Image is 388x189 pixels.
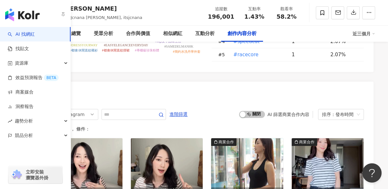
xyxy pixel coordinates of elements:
div: 合作與價值 [126,30,150,38]
img: chrome extension [10,170,23,180]
div: 觀看率 [274,6,299,12]
div: 受眾分析 [94,30,113,38]
a: 效益預測報告BETA [8,75,59,81]
a: chrome extension立即安裝 瀏覽器外掛 [8,166,63,184]
button: 進階篩選 [169,109,188,119]
a: searchAI 找網紅 [8,31,35,38]
div: 排序：發布時間 [322,109,354,120]
span: rise [8,119,12,123]
span: It‘s Jcnana [PERSON_NAME], itsjcnana [63,15,142,20]
div: AI 篩選商業合作內容 [267,112,309,117]
div: 追蹤數 [208,6,234,12]
img: logo [5,8,40,21]
div: 2.07% [330,51,357,58]
div: 相似網紅 [163,30,182,38]
tspan: #都會休閒直紋摺裙 [102,49,129,52]
tspan: #專櫃級珍珠粉體 [135,49,159,52]
div: 共 108 筆 ， 條件： [50,126,364,131]
span: 196,001 [208,13,234,20]
tspan: #SAMEDELMANHK [164,45,194,48]
div: 創作內容分析 [228,30,257,38]
td: #racecore [228,48,286,61]
tspan: #DRESSYOURWAY [70,43,98,47]
tspan: #都會休閒直紋襯衫 [70,49,97,52]
div: 1 [292,51,325,58]
div: 互動分析 [195,30,215,38]
tspan: #EASYELEGANCEEVERYDAY [104,43,148,47]
div: 商業合作 [299,139,315,145]
div: Instagram [62,109,82,120]
span: 趨勢分析 [15,114,33,128]
div: 商業合作 [218,139,234,145]
span: 競品分析 [15,128,33,143]
div: # 5 [218,51,228,58]
a: 洞察報告 [8,104,34,110]
td: 2.07% [325,48,364,61]
span: 1.43% [244,14,264,20]
span: 58.2% [276,14,296,20]
span: #racecore [233,51,258,58]
div: 近三個月 [353,29,375,39]
div: [PERSON_NAME] [63,4,142,13]
span: 進階篩選 [170,109,188,120]
a: 商案媒合 [8,89,34,95]
span: 立即安裝 瀏覽器外掛 [26,169,48,181]
iframe: Help Scout Beacon - Open [362,163,382,183]
div: 總覽 [71,30,81,38]
div: 互動率 [242,6,267,12]
a: 找貼文 [8,46,29,52]
tspan: #簡約水洗丹寧外套 [173,50,200,53]
button: #racecore [233,48,259,61]
span: 資源庫 [15,56,28,70]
